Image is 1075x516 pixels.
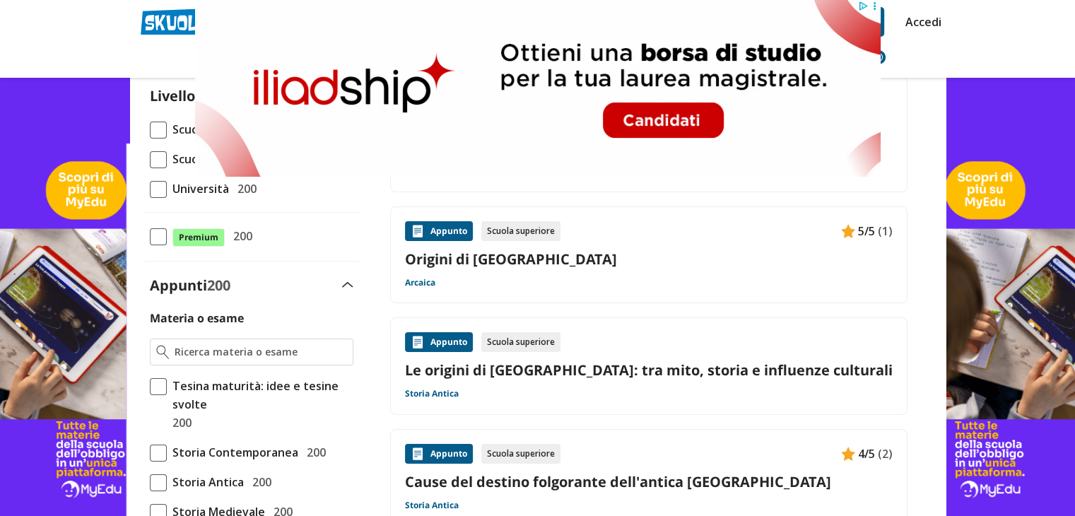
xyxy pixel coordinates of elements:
[405,360,893,380] a: Le origini di [GEOGRAPHIC_DATA]: tra mito, storia e influenze culturali
[172,228,225,247] span: Premium
[405,472,893,491] a: Cause del destino folgorante dell'antica [GEOGRAPHIC_DATA]
[878,222,893,240] span: (1)
[167,180,229,198] span: Università
[167,414,192,432] span: 200
[167,443,298,462] span: Storia Contemporanea
[405,221,473,241] div: Appunto
[175,345,346,359] input: Ricerca materia o esame
[167,473,244,491] span: Storia Antica
[167,120,244,139] span: Scuola Media
[228,227,252,245] span: 200
[301,443,326,462] span: 200
[405,500,459,511] a: Storia Antica
[841,447,855,461] img: Appunti contenuto
[342,282,353,288] img: Apri e chiudi sezione
[247,473,271,491] span: 200
[905,7,935,37] a: Accedi
[481,332,560,352] div: Scuola superiore
[156,345,170,359] img: Ricerca materia o esame
[405,250,893,269] a: Origini di [GEOGRAPHIC_DATA]
[411,224,425,238] img: Appunti contenuto
[481,221,560,241] div: Scuola superiore
[858,445,875,463] span: 4/5
[405,277,435,288] a: Arcaica
[481,444,560,464] div: Scuola superiore
[858,222,875,240] span: 5/5
[411,447,425,461] img: Appunti contenuto
[150,276,230,295] label: Appunti
[207,276,230,295] span: 200
[878,445,893,463] span: (2)
[405,388,459,399] a: Storia Antica
[167,377,353,414] span: Tesina maturità: idee e tesine svolte
[841,224,855,238] img: Appunti contenuto
[232,180,257,198] span: 200
[405,332,473,352] div: Appunto
[405,444,473,464] div: Appunto
[150,310,244,326] label: Materia o esame
[150,86,195,105] label: Livello
[411,335,425,349] img: Appunti contenuto
[167,150,265,168] span: Scuola Superiore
